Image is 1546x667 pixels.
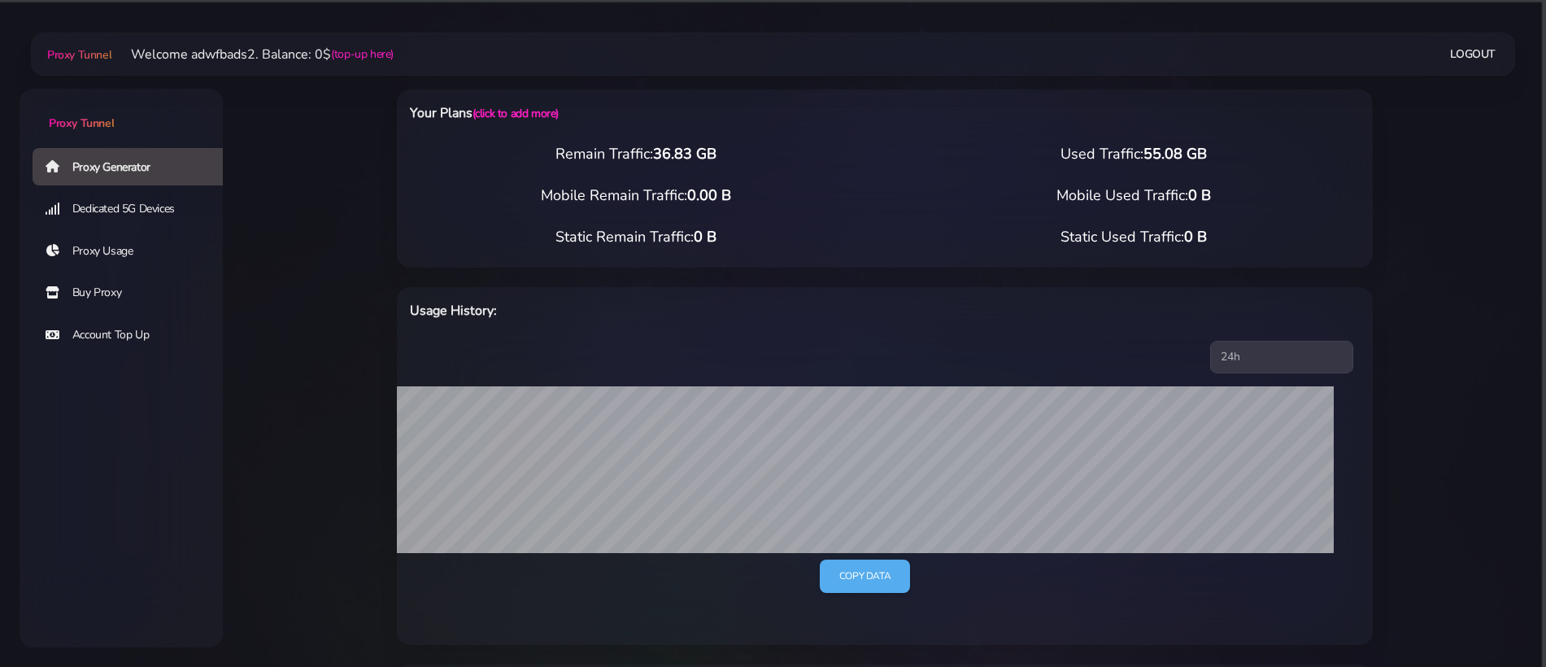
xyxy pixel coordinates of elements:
[885,226,1383,248] div: Static Used Traffic:
[885,185,1383,207] div: Mobile Used Traffic:
[885,143,1383,165] div: Used Traffic:
[694,227,716,246] span: 0 B
[331,46,394,63] a: (top-up here)
[1450,39,1496,69] a: Logout
[20,89,223,132] a: Proxy Tunnel
[473,106,559,121] a: (click to add more)
[47,47,111,63] span: Proxy Tunnel
[387,185,885,207] div: Mobile Remain Traffic:
[1188,185,1211,205] span: 0 B
[387,143,885,165] div: Remain Traffic:
[820,560,910,593] a: Copy data
[1184,227,1207,246] span: 0 B
[33,274,236,312] a: Buy Proxy
[387,226,885,248] div: Static Remain Traffic:
[33,316,236,354] a: Account Top Up
[111,45,394,64] li: Welcome adwfbads2. Balance: 0$
[410,102,956,124] h6: Your Plans
[33,148,236,185] a: Proxy Generator
[44,41,111,68] a: Proxy Tunnel
[1143,144,1207,163] span: 55.08 GB
[687,185,731,205] span: 0.00 B
[49,116,114,131] span: Proxy Tunnel
[410,300,956,321] h6: Usage History:
[653,144,716,163] span: 36.83 GB
[33,233,236,270] a: Proxy Usage
[1306,401,1526,647] iframe: Webchat Widget
[33,190,236,228] a: Dedicated 5G Devices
